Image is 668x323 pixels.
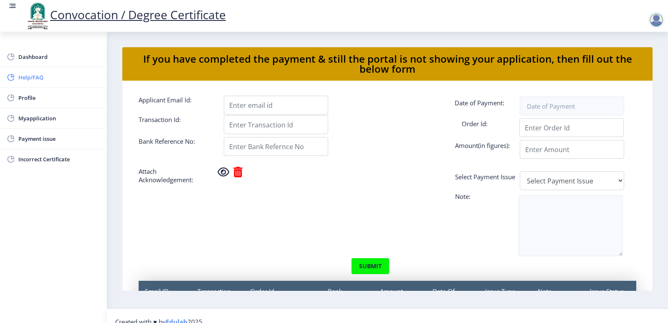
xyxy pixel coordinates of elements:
input: Enter Order Id [519,118,624,137]
span: Incorrect Certificate [18,154,100,164]
input: Date of Payment [520,97,624,115]
a: Convocation / Degree Certificate [25,7,226,23]
button: submit [351,258,390,275]
input: Enter Bank Refernce No [224,137,328,156]
span: Myapplication [18,113,100,123]
label: Bank Reference No: [132,137,218,153]
img: logo [25,2,50,30]
nb-card-header: If you have completed the payment & still the portal is not showing your application, then fill o... [122,47,653,81]
label: Attach Acknowledgement: [132,167,218,184]
div: Amount [374,281,426,310]
label: Date of Payment: [448,99,534,111]
div: Transaction Id [191,281,244,310]
div: Bank Reference No [321,281,374,310]
span: Dashboard [18,52,100,62]
div: Order Id [244,281,321,310]
div: Note [531,281,584,310]
span: Payment issue [18,134,100,144]
div: Issue Type [479,281,531,310]
label: Note: [449,192,534,203]
input: Enter Transaction Id [224,115,328,134]
div: Issue Status [584,281,636,310]
span: Profile [18,93,100,103]
label: Transaction Id: [132,115,218,131]
span: Help/FAQ [18,72,100,82]
input: Enter email id [224,96,328,114]
div: Date Of Payment [426,281,479,310]
label: Applicant Email Id: [132,96,218,111]
input: Enter Amount [520,140,624,159]
div: Email ID [139,281,191,310]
